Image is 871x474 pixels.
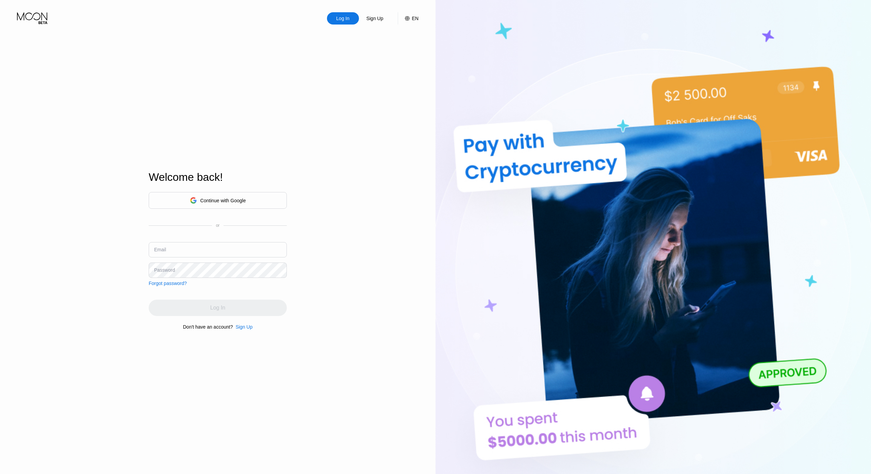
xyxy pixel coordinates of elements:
[200,198,246,203] div: Continue with Google
[154,247,166,252] div: Email
[235,324,252,330] div: Sign Up
[359,12,391,25] div: Sign Up
[366,15,384,22] div: Sign Up
[149,171,287,184] div: Welcome back!
[233,324,252,330] div: Sign Up
[149,192,287,209] div: Continue with Google
[398,12,418,25] div: EN
[335,15,350,22] div: Log In
[412,16,418,21] div: EN
[154,267,175,273] div: Password
[216,223,220,228] div: or
[149,281,187,286] div: Forgot password?
[183,324,233,330] div: Don't have an account?
[327,12,359,25] div: Log In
